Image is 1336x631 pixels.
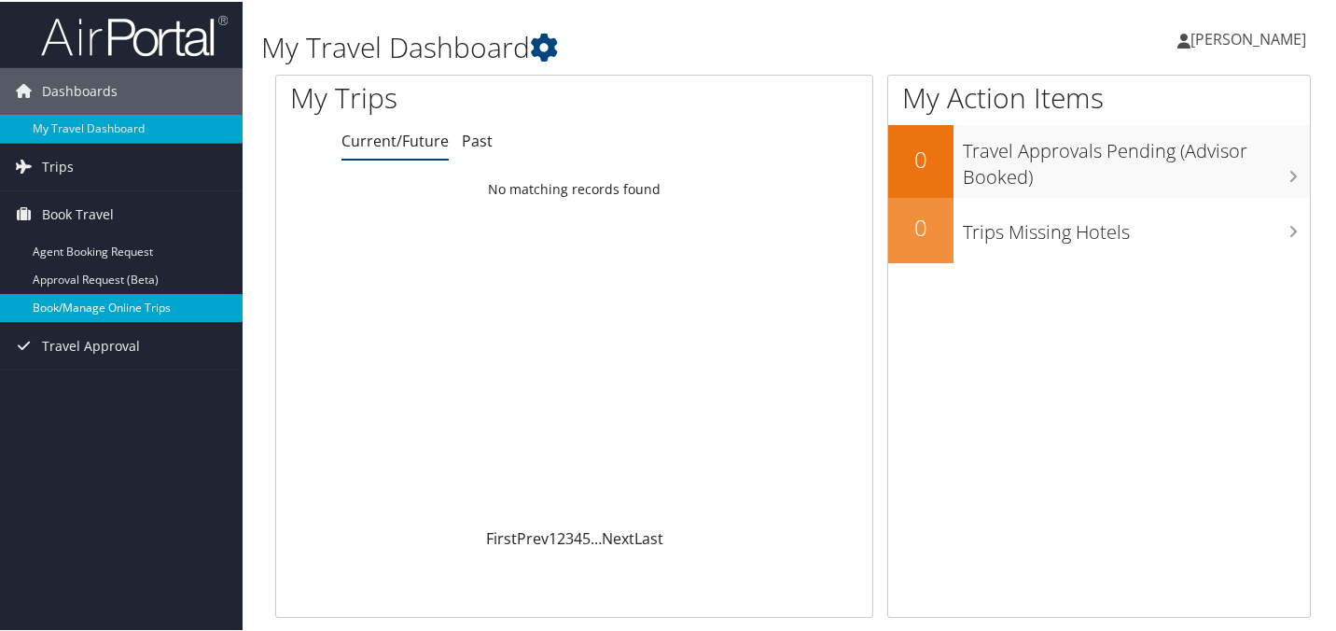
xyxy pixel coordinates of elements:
[517,526,549,547] a: Prev
[565,526,574,547] a: 3
[341,129,449,149] a: Current/Future
[557,526,565,547] a: 2
[963,208,1310,244] h3: Trips Missing Hotels
[582,526,591,547] a: 5
[42,66,118,113] span: Dashboards
[888,210,953,242] h2: 0
[888,196,1310,261] a: 0Trips Missing Hotels
[574,526,582,547] a: 4
[462,129,493,149] a: Past
[42,189,114,236] span: Book Travel
[602,526,634,547] a: Next
[42,142,74,189] span: Trips
[888,123,1310,195] a: 0Travel Approvals Pending (Advisor Booked)
[1190,27,1306,48] span: [PERSON_NAME]
[42,321,140,368] span: Travel Approval
[591,526,602,547] span: …
[486,526,517,547] a: First
[1177,9,1325,65] a: [PERSON_NAME]
[549,526,557,547] a: 1
[888,142,953,174] h2: 0
[276,171,872,204] td: No matching records found
[634,526,663,547] a: Last
[963,127,1310,189] h3: Travel Approvals Pending (Advisor Booked)
[888,77,1310,116] h1: My Action Items
[290,77,610,116] h1: My Trips
[261,26,970,65] h1: My Travel Dashboard
[41,12,228,56] img: airportal-logo.png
